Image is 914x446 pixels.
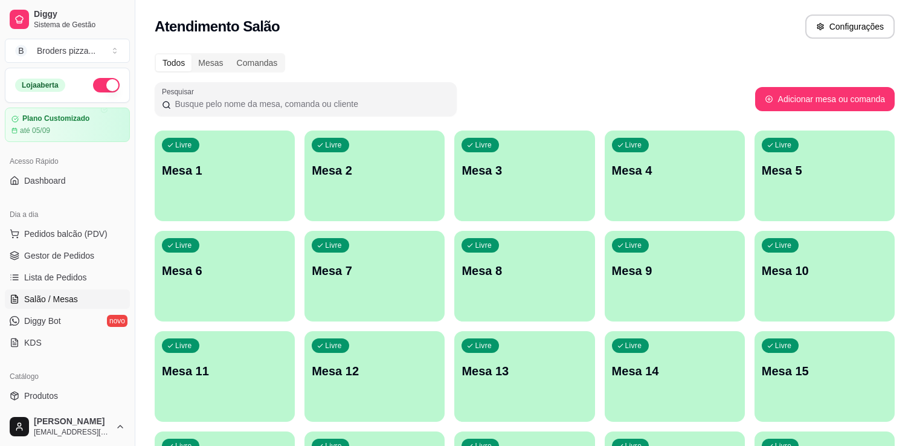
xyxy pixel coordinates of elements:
[475,140,492,150] p: Livre
[462,262,587,279] p: Mesa 8
[5,268,130,287] a: Lista de Pedidos
[93,78,120,92] button: Alterar Status
[24,271,87,283] span: Lista de Pedidos
[230,54,285,71] div: Comandas
[5,108,130,142] a: Plano Customizadoaté 05/09
[24,250,94,262] span: Gestor de Pedidos
[325,140,342,150] p: Livre
[5,386,130,406] a: Produtos
[312,162,437,179] p: Mesa 2
[175,341,192,351] p: Livre
[34,427,111,437] span: [EMAIL_ADDRESS][DOMAIN_NAME]
[34,20,125,30] span: Sistema de Gestão
[155,331,295,422] button: LivreMesa 11
[312,262,437,279] p: Mesa 7
[155,131,295,221] button: LivreMesa 1
[462,363,587,380] p: Mesa 13
[5,224,130,244] button: Pedidos balcão (PDV)
[755,331,895,422] button: LivreMesa 15
[34,9,125,20] span: Diggy
[454,131,594,221] button: LivreMesa 3
[5,333,130,352] a: KDS
[24,390,58,402] span: Produtos
[34,416,111,427] span: [PERSON_NAME]
[155,17,280,36] h2: Atendimento Salão
[191,54,230,71] div: Mesas
[5,367,130,386] div: Catálogo
[5,5,130,34] a: DiggySistema de Gestão
[171,98,449,110] input: Pesquisar
[24,228,108,240] span: Pedidos balcão (PDV)
[605,231,745,322] button: LivreMesa 9
[805,15,895,39] button: Configurações
[24,337,42,349] span: KDS
[612,262,738,279] p: Mesa 9
[24,175,66,187] span: Dashboard
[775,341,792,351] p: Livre
[15,79,65,92] div: Loja aberta
[162,86,198,97] label: Pesquisar
[5,311,130,331] a: Diggy Botnovo
[5,246,130,265] a: Gestor de Pedidos
[755,231,895,322] button: LivreMesa 10
[612,162,738,179] p: Mesa 4
[755,87,895,111] button: Adicionar mesa ou comanda
[24,293,78,305] span: Salão / Mesas
[5,152,130,171] div: Acesso Rápido
[5,205,130,224] div: Dia a dia
[454,331,594,422] button: LivreMesa 13
[162,262,288,279] p: Mesa 6
[304,231,445,322] button: LivreMesa 7
[325,341,342,351] p: Livre
[15,45,27,57] span: B
[175,140,192,150] p: Livre
[475,241,492,250] p: Livre
[5,289,130,309] a: Salão / Mesas
[304,131,445,221] button: LivreMesa 2
[20,126,50,135] article: até 05/09
[762,262,887,279] p: Mesa 10
[762,162,887,179] p: Mesa 5
[454,231,594,322] button: LivreMesa 8
[625,241,642,250] p: Livre
[755,131,895,221] button: LivreMesa 5
[605,331,745,422] button: LivreMesa 14
[462,162,587,179] p: Mesa 3
[775,140,792,150] p: Livre
[5,412,130,441] button: [PERSON_NAME][EMAIL_ADDRESS][DOMAIN_NAME]
[775,241,792,250] p: Livre
[762,363,887,380] p: Mesa 15
[24,315,61,327] span: Diggy Bot
[156,54,191,71] div: Todos
[22,114,89,123] article: Plano Customizado
[612,363,738,380] p: Mesa 14
[155,231,295,322] button: LivreMesa 6
[625,140,642,150] p: Livre
[625,341,642,351] p: Livre
[325,241,342,250] p: Livre
[5,171,130,190] a: Dashboard
[304,331,445,422] button: LivreMesa 12
[475,341,492,351] p: Livre
[37,45,95,57] div: Broders pizza ...
[175,241,192,250] p: Livre
[605,131,745,221] button: LivreMesa 4
[5,39,130,63] button: Select a team
[162,363,288,380] p: Mesa 11
[162,162,288,179] p: Mesa 1
[312,363,437,380] p: Mesa 12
